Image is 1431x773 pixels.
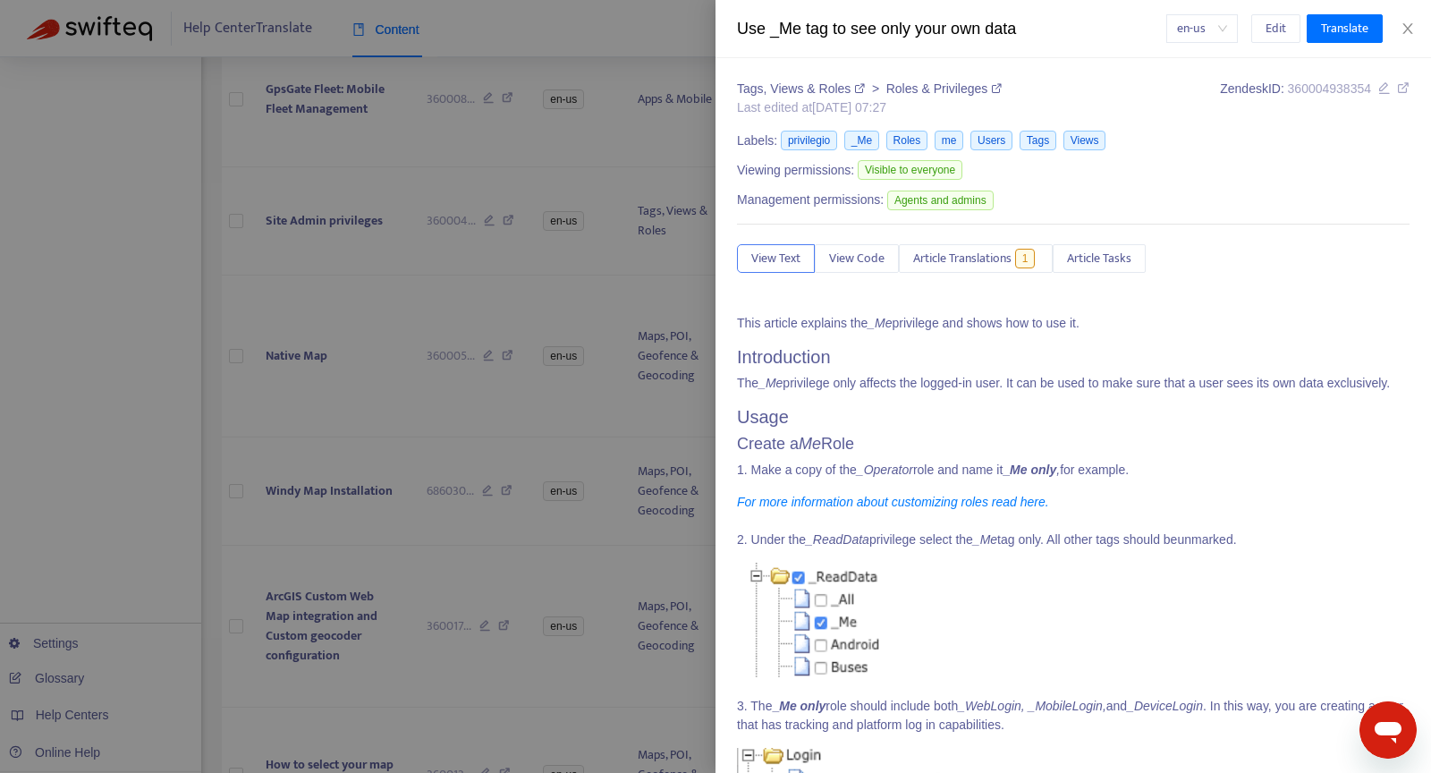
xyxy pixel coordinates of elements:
[886,131,928,150] span: Roles
[829,249,885,268] span: View Code
[1003,463,1010,477] strong: _
[737,495,1049,509] a: For more information about customizing roles read here.
[1307,14,1383,43] button: Translate
[737,244,815,273] button: View Text
[1063,131,1106,150] span: Views
[737,563,1410,735] p: 3. The role should include both and . In this way, you are creating a user that has tracking and ...
[1067,249,1131,268] span: Article Tasks
[1177,15,1227,42] span: en-us
[751,249,800,268] span: View Text
[858,160,962,180] span: Visible to everyone
[799,435,821,453] em: Me
[1053,244,1146,273] button: Article Tasks
[868,316,892,330] em: _Me
[737,132,777,150] span: Labels:
[772,699,779,713] strong: _
[737,81,868,96] a: Tags, Views & Roles
[737,435,1410,454] h3: Create a Role
[844,131,879,150] span: _Me
[913,249,1012,268] span: Article Translations
[806,532,869,547] em: _ReadData
[935,131,964,150] span: me
[1251,14,1300,43] button: Edit
[781,131,837,150] span: privilegio
[1127,699,1203,713] em: _DeviceLogin
[899,244,1053,273] button: Article Translations1
[1010,463,1056,477] strong: Me only
[779,699,826,713] strong: Me only
[1177,532,1232,547] span: unmarked
[1020,131,1056,150] span: Tags
[737,406,1410,428] h2: Usage
[886,81,1003,96] a: Roles & Privileges
[737,98,1002,117] div: Last edited at [DATE] 07:27
[1266,19,1286,38] span: Edit
[815,244,899,273] button: View Code
[737,374,1410,393] p: The privilege only affects the logged-in user. It can be used to make sure that a user sees its o...
[857,463,913,477] em: _Operator
[737,80,1002,98] div: >
[1359,701,1417,759] iframe: To enrich screen reader interactions, please activate Accessibility in Grammarly extension settings
[737,314,1410,333] p: This article explains the privilege and shows how to use it.
[1401,21,1415,36] span: close
[737,493,1410,549] p: 2. Under the privilege select the tag only. All other tags should be .
[737,563,912,678] img: mceclip0.png
[737,17,1166,41] div: Use _Me tag to see only your own data
[1010,463,1060,477] em: ,
[737,461,1410,480] p: 1. Make a copy of the role and name it for example.
[1395,21,1420,38] button: Close
[1321,19,1368,38] span: Translate
[958,699,1106,713] em: _WebLogin, _MobileLogin,
[737,161,854,180] span: Viewing permissions:
[737,191,884,209] span: Management permissions:
[1015,249,1036,268] span: 1
[973,532,997,547] em: _Me
[758,376,783,390] em: _Me
[1220,80,1410,117] div: Zendesk ID:
[1288,81,1371,96] span: 360004938354
[970,131,1012,150] span: Users
[887,191,994,210] span: Agents and admins
[737,346,1410,368] h2: Introduction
